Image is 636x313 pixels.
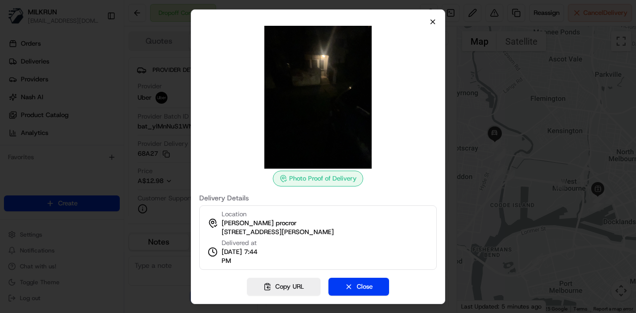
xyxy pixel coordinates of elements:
[328,278,389,296] button: Close
[273,171,363,187] div: Photo Proof of Delivery
[222,210,246,219] span: Location
[199,194,437,201] label: Delivery Details
[222,248,267,265] span: [DATE] 7:44 PM
[246,26,390,169] img: photo_proof_of_delivery image
[222,239,267,248] span: Delivered at
[247,278,320,296] button: Copy URL
[222,219,297,228] span: [PERSON_NAME] procror
[222,228,334,237] span: [STREET_ADDRESS][PERSON_NAME]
